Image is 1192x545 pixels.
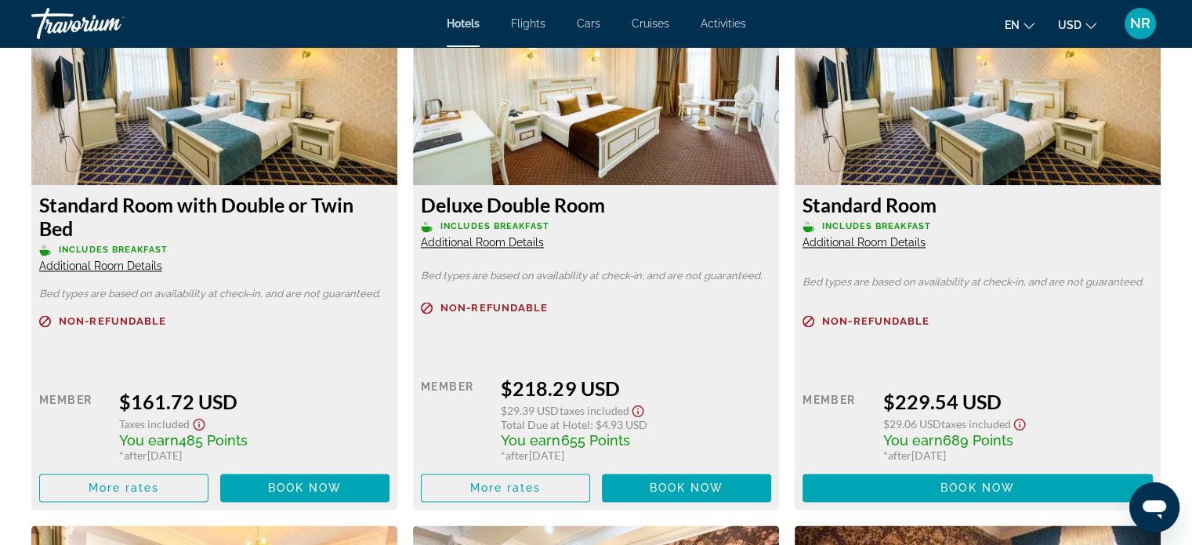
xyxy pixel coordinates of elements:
[629,400,647,418] button: Show Taxes and Fees disclaimer
[39,474,208,502] button: More rates
[1058,13,1096,36] button: Change currency
[632,17,669,30] a: Cruises
[940,417,1010,431] span: Taxes included
[190,413,208,431] button: Show Taxes and Fees disclaimer
[1005,13,1034,36] button: Change language
[882,449,1153,462] div: * [DATE]
[650,481,724,494] span: Book now
[602,474,771,502] button: Book now
[560,432,629,449] span: 655 Points
[440,303,548,313] span: Non-refundable
[701,17,746,30] a: Activities
[501,376,771,400] div: $218.29 USD
[59,316,166,326] span: Non-refundable
[421,376,489,462] div: Member
[501,404,559,417] span: $29.39 USD
[882,432,942,449] span: You earn
[501,449,771,462] div: * [DATE]
[470,481,542,494] span: More rates
[1005,19,1020,31] span: en
[1130,16,1150,31] span: NR
[421,236,544,249] span: Additional Room Details
[447,17,480,30] a: Hotels
[559,404,629,417] span: Taxes included
[119,432,179,449] span: You earn
[940,481,1015,494] span: Book now
[39,289,389,300] p: Bed types are based on availability at check-in, and are not guaranteed.
[803,193,1153,216] h3: Standard Room
[119,390,389,413] div: $161.72 USD
[119,449,389,462] div: * [DATE]
[268,481,342,494] span: Book now
[511,17,545,30] a: Flights
[39,260,162,272] span: Additional Room Details
[501,418,589,431] span: Total Due at Hotel
[421,271,771,282] p: Bed types are based on availability at check-in, and are not guaranteed.
[803,277,1153,288] p: Bed types are based on availability at check-in, and are not guaranteed.
[942,432,1013,449] span: 689 Points
[803,236,926,249] span: Additional Room Details
[501,432,560,449] span: You earn
[882,390,1153,413] div: $229.54 USD
[124,449,147,462] span: after
[803,390,871,462] div: Member
[505,449,529,462] span: after
[822,221,931,231] span: Includes Breakfast
[1058,19,1081,31] span: USD
[440,221,549,231] span: Includes Breakfast
[1120,7,1161,40] button: User Menu
[39,390,107,462] div: Member
[803,474,1153,502] button: Book now
[1129,482,1179,532] iframe: Кнопка запуска окна обмена сообщениями
[421,474,590,502] button: More rates
[1010,413,1029,431] button: Show Taxes and Fees disclaimer
[421,193,771,216] h3: Deluxe Double Room
[89,481,160,494] span: More rates
[501,418,771,431] div: : $4.93 USD
[119,417,190,431] span: Taxes included
[220,474,389,502] button: Book now
[31,3,188,44] a: Travorium
[179,432,248,449] span: 485 Points
[577,17,600,30] a: Cars
[59,245,168,255] span: Includes Breakfast
[39,193,389,240] h3: Standard Room with Double or Twin Bed
[887,449,911,462] span: after
[882,417,940,431] span: $29.06 USD
[822,316,929,326] span: Non-refundable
